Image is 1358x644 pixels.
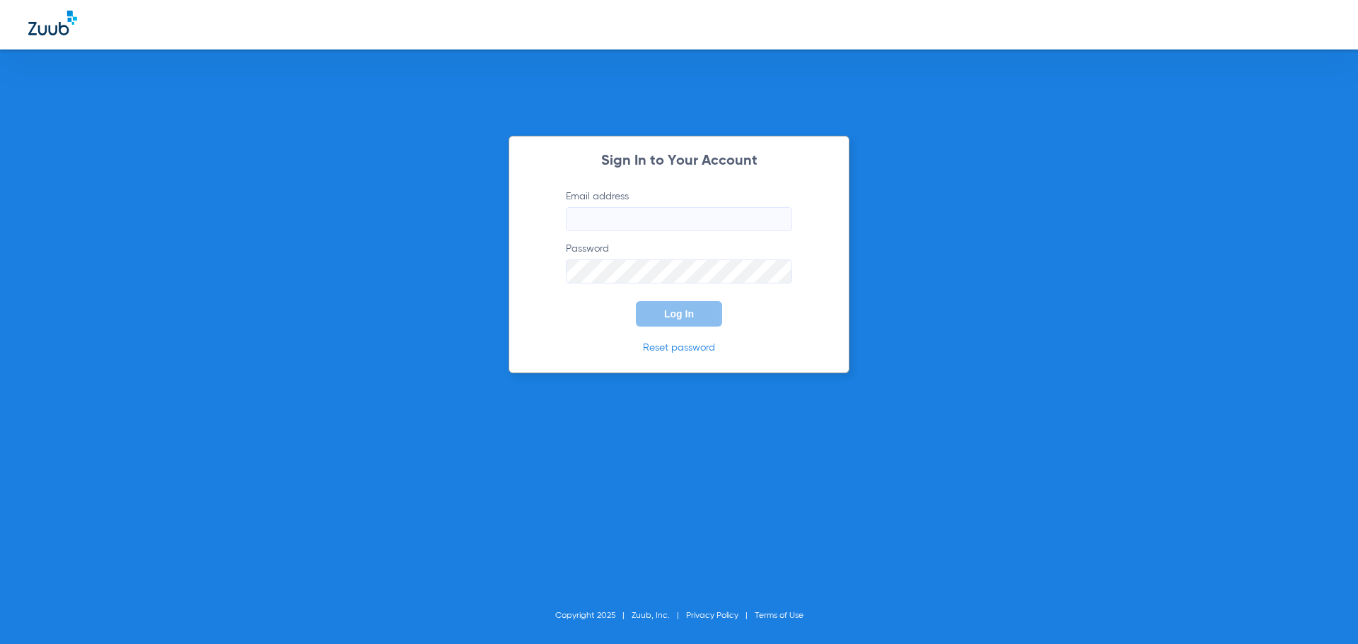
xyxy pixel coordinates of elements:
a: Privacy Policy [686,611,738,620]
span: Log In [664,308,694,320]
h2: Sign In to Your Account [545,154,813,168]
img: Zuub Logo [28,11,77,35]
input: Email address [566,207,792,231]
li: Zuub, Inc. [632,609,686,623]
a: Terms of Use [755,611,803,620]
input: Password [566,259,792,283]
label: Email address [566,189,792,231]
li: Copyright 2025 [555,609,632,623]
a: Reset password [643,343,715,353]
label: Password [566,242,792,283]
button: Log In [636,301,722,327]
iframe: Chat Widget [1287,576,1358,644]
